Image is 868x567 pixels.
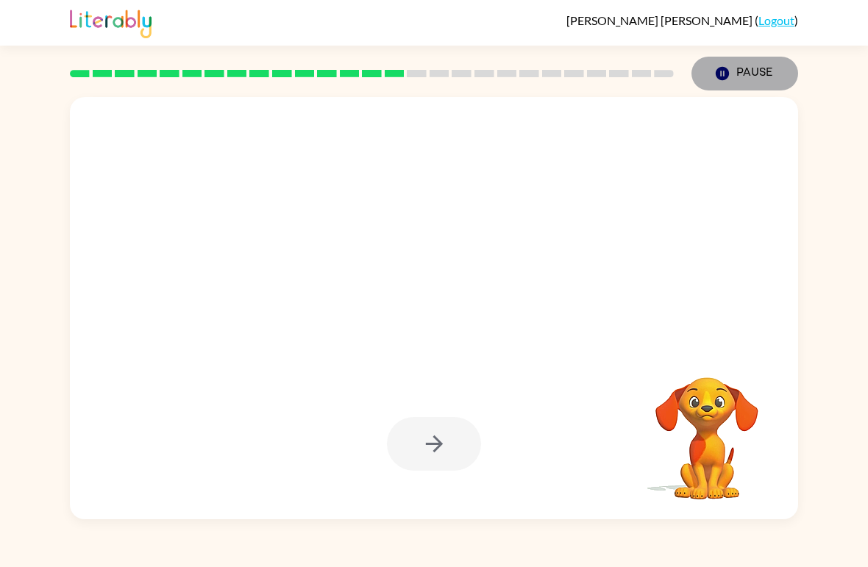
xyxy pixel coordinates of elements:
[758,13,794,27] a: Logout
[633,354,780,502] video: Your browser must support playing .mp4 files to use Literably. Please try using another browser.
[70,6,152,38] img: Literably
[566,13,798,27] div: ( )
[691,57,798,90] button: Pause
[566,13,755,27] span: [PERSON_NAME] [PERSON_NAME]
